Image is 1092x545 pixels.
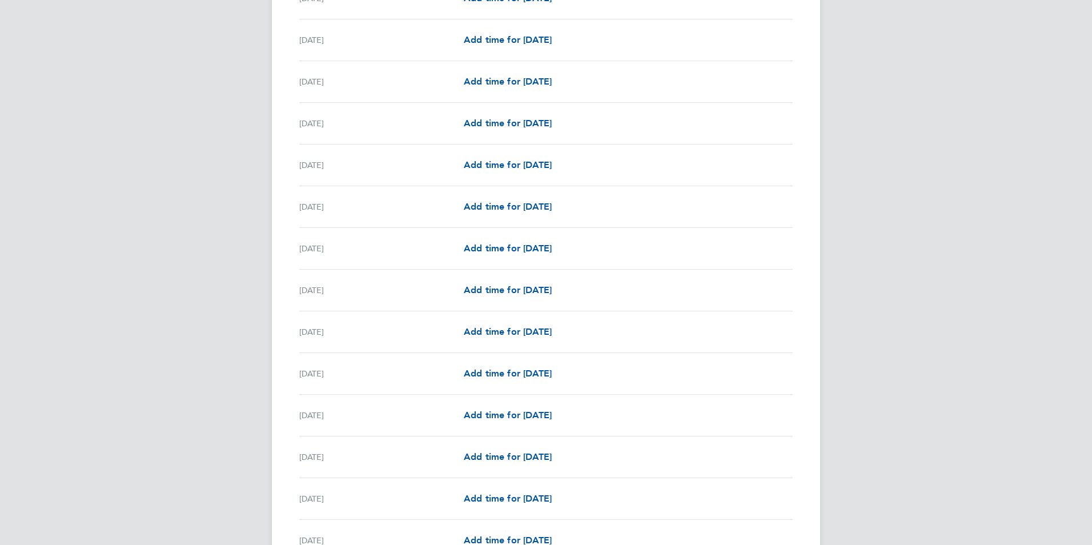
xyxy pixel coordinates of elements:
span: Add time for [DATE] [464,159,552,170]
div: [DATE] [299,33,464,47]
a: Add time for [DATE] [464,367,552,380]
span: Add time for [DATE] [464,76,552,87]
span: Add time for [DATE] [464,201,552,212]
div: [DATE] [299,283,464,297]
a: Add time for [DATE] [464,283,552,297]
span: Add time for [DATE] [464,243,552,254]
span: Add time for [DATE] [464,118,552,129]
a: Add time for [DATE] [464,450,552,464]
span: Add time for [DATE] [464,326,552,337]
span: Add time for [DATE] [464,368,552,379]
div: [DATE] [299,408,464,422]
div: [DATE] [299,367,464,380]
a: Add time for [DATE] [464,200,552,214]
div: [DATE] [299,75,464,89]
a: Add time for [DATE] [464,33,552,47]
span: Add time for [DATE] [464,34,552,45]
div: [DATE] [299,200,464,214]
div: [DATE] [299,450,464,464]
a: Add time for [DATE] [464,492,552,506]
span: Add time for [DATE] [464,493,552,504]
a: Add time for [DATE] [464,242,552,255]
div: [DATE] [299,117,464,130]
a: Add time for [DATE] [464,117,552,130]
div: [DATE] [299,325,464,339]
a: Add time for [DATE] [464,325,552,339]
a: Add time for [DATE] [464,158,552,172]
span: Add time for [DATE] [464,410,552,420]
span: Add time for [DATE] [464,284,552,295]
span: Add time for [DATE] [464,451,552,462]
a: Add time for [DATE] [464,408,552,422]
div: [DATE] [299,242,464,255]
div: [DATE] [299,492,464,506]
a: Add time for [DATE] [464,75,552,89]
div: [DATE] [299,158,464,172]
